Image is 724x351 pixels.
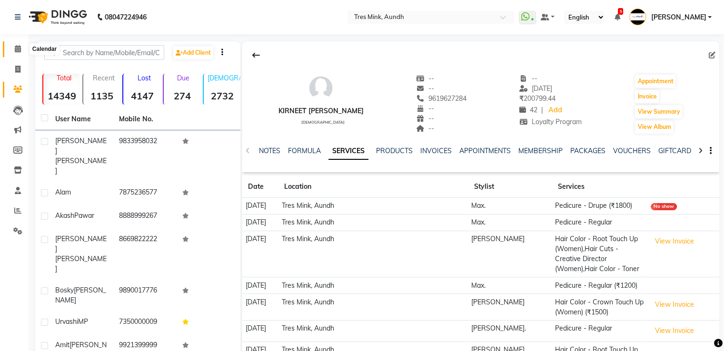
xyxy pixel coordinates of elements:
[278,214,468,231] td: Tres Mink, Aundh
[278,176,468,198] th: Location
[547,104,564,117] a: Add
[635,120,673,134] button: View Album
[55,234,107,253] span: [PERSON_NAME]
[113,228,177,280] td: 8669822222
[459,146,511,155] a: APPOINTMENTS
[259,146,280,155] a: NOTES
[113,311,177,334] td: 7350000009
[55,188,71,196] span: alam
[166,74,201,82] p: Due
[30,44,59,55] div: Calendar
[417,84,435,93] span: --
[614,13,620,21] a: 5
[246,46,266,64] div: Back to Client
[55,254,107,273] span: [PERSON_NAME]
[278,277,468,294] td: Tres Mink, Aundh
[278,320,468,341] td: Tres Mink, Aundh
[468,294,552,321] td: [PERSON_NAME]
[651,297,698,312] button: View Invoice
[43,90,80,102] strong: 14349
[417,94,467,103] span: 9619627284
[651,203,677,210] div: No show
[173,46,213,59] a: Add Client
[87,74,120,82] p: Recent
[417,124,435,133] span: --
[328,143,368,160] a: SERVICES
[288,146,321,155] a: FORMULA
[123,90,160,102] strong: 4147
[417,74,435,83] span: --
[164,90,201,102] strong: 274
[278,198,468,214] td: Tres Mink, Aundh
[417,114,435,123] span: --
[208,74,241,82] p: [DEMOGRAPHIC_DATA]
[552,294,648,321] td: Hair Color - Crown Touch Up (Women) (₹1500)
[113,182,177,205] td: 7875236577
[242,277,278,294] td: [DATE]
[78,317,88,326] span: MP
[468,277,552,294] td: Max.
[613,146,651,155] a: VOUCHERS
[519,74,537,83] span: --
[519,84,552,93] span: [DATE]
[204,90,241,102] strong: 2732
[552,231,648,277] td: Hair Color - Root Touch Up (Women),Hair Cuts - Creative Director (Women),Hair Color - Toner
[468,214,552,231] td: Max.
[113,280,177,311] td: 9890017776
[635,75,675,88] button: Appointment
[127,74,160,82] p: Lost
[242,231,278,277] td: [DATE]
[519,94,524,103] span: ₹
[570,146,605,155] a: PACKAGES
[420,146,452,155] a: INVOICES
[635,90,659,103] button: Invoice
[552,198,648,214] td: Pedicure - Drupe (₹1800)
[24,4,89,30] img: logo
[468,231,552,277] td: [PERSON_NAME]
[552,214,648,231] td: Pedicure - Regular
[519,94,555,103] span: 200799.44
[55,136,107,155] span: [PERSON_NAME]
[618,8,623,15] span: 5
[519,117,582,126] span: Loyalty Program
[242,214,278,231] td: [DATE]
[278,106,364,116] div: Kirneet [PERSON_NAME]
[105,4,147,30] b: 08047224946
[242,320,278,341] td: [DATE]
[417,104,435,113] span: --
[47,74,80,82] p: Total
[541,105,543,115] span: |
[552,320,648,341] td: Pedicure - Regular
[552,176,648,198] th: Services
[658,146,695,155] a: GIFTCARDS
[242,198,278,214] td: [DATE]
[651,323,698,338] button: View Invoice
[635,105,682,118] button: View Summary
[301,120,345,125] span: [DEMOGRAPHIC_DATA]
[83,90,120,102] strong: 1135
[552,277,648,294] td: Pedicure - Regular (₹1200)
[55,156,107,175] span: [PERSON_NAME]
[278,294,468,321] td: Tres Mink, Aundh
[307,74,335,102] img: avatar
[55,211,74,220] span: Akash
[55,286,106,304] span: [PERSON_NAME]
[651,12,706,22] span: [PERSON_NAME]
[519,106,537,114] span: 42
[468,320,552,341] td: [PERSON_NAME].
[55,286,74,294] span: Bosky
[518,146,563,155] a: MEMBERSHIP
[55,317,78,326] span: Urvashi
[55,341,69,349] span: Amit
[242,294,278,321] td: [DATE]
[651,234,698,249] button: View Invoice
[44,45,164,60] input: Search by Name/Mobile/Email/Code
[468,198,552,214] td: Max.
[242,176,278,198] th: Date
[50,108,113,130] th: User Name
[113,130,177,182] td: 9833958032
[74,211,94,220] span: Pawar
[278,231,468,277] td: Tres Mink, Aundh
[113,108,177,130] th: Mobile No.
[468,176,552,198] th: Stylist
